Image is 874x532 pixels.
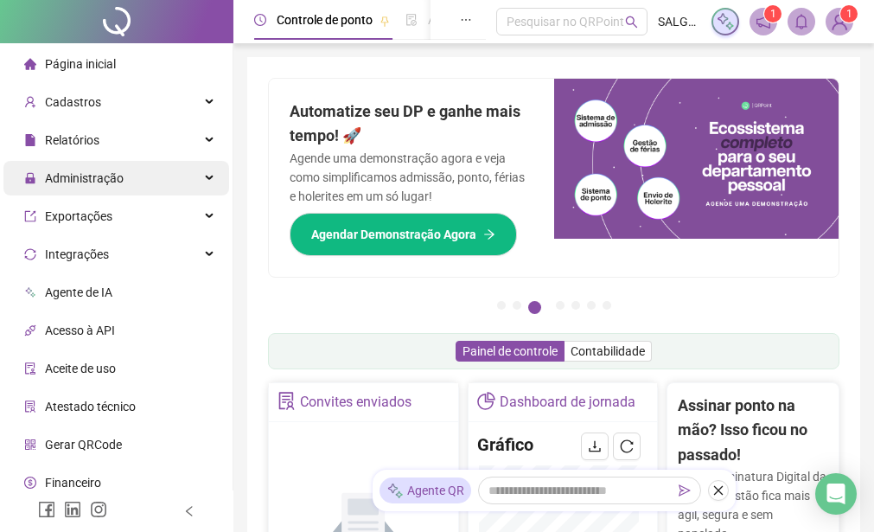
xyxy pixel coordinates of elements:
[463,344,558,358] span: Painel de controle
[45,324,115,337] span: Acesso à API
[513,301,521,310] button: 2
[24,324,36,337] span: api
[45,247,109,261] span: Integrações
[45,95,101,109] span: Cadastros
[45,171,124,185] span: Administração
[794,14,809,29] span: bell
[24,172,36,184] span: lock
[45,209,112,223] span: Exportações
[183,505,195,517] span: left
[64,501,81,518] span: linkedin
[571,301,580,310] button: 5
[290,149,533,206] p: Agende uma demonstração agora e veja como simplificamos admissão, ponto, férias e holerites em um...
[380,478,471,503] div: Agente QR
[90,501,107,518] span: instagram
[311,225,476,244] span: Agendar Demonstração Agora
[45,400,136,413] span: Atestado técnico
[500,388,635,417] div: Dashboard de jornada
[24,58,36,70] span: home
[38,501,55,518] span: facebook
[603,301,611,310] button: 7
[483,228,495,240] span: arrow-right
[45,476,101,490] span: Financeiro
[678,394,828,467] h2: Assinar ponto na mão? Isso ficou no passado!
[277,13,373,27] span: Controle de ponto
[770,8,776,20] span: 1
[846,8,852,20] span: 1
[588,439,602,453] span: download
[24,248,36,260] span: sync
[658,12,701,31] span: SALGADITUS
[716,12,735,31] img: sparkle-icon.fc2bf0ac1784a2077858766a79e2daf3.svg
[528,301,541,314] button: 3
[24,401,36,413] span: solution
[380,16,390,26] span: pushpin
[679,484,691,497] span: send
[290,213,517,256] button: Agendar Demonstração Agora
[620,439,634,453] span: reload
[497,301,506,310] button: 1
[45,362,116,375] span: Aceite de uso
[625,16,638,29] span: search
[840,5,858,22] sup: Atualize o seu contato no menu Meus Dados
[290,99,533,149] h2: Automatize seu DP e ganhe mais tempo! 🚀
[278,392,296,410] span: solution
[756,14,771,29] span: notification
[587,301,596,310] button: 6
[712,484,724,497] span: close
[405,14,418,26] span: file-done
[764,5,781,22] sup: 1
[571,344,645,358] span: Contabilidade
[477,392,495,410] span: pie-chart
[815,473,857,515] div: Open Intercom Messenger
[556,301,565,310] button: 4
[428,13,517,27] span: Admissão digital
[24,439,36,451] span: qrcode
[45,438,122,452] span: Gerar QRCode
[45,133,99,147] span: Relatórios
[24,96,36,108] span: user-add
[24,210,36,222] span: export
[45,285,112,299] span: Agente de IA
[386,482,404,500] img: sparkle-icon.fc2bf0ac1784a2077858766a79e2daf3.svg
[45,57,116,71] span: Página inicial
[300,388,411,417] div: Convites enviados
[460,14,472,26] span: ellipsis
[24,362,36,375] span: audit
[477,433,533,457] h4: Gráfico
[554,79,839,239] img: banner%2Fd57e337e-a0d3-4837-9615-f134fc33a8e6.png
[254,14,266,26] span: clock-circle
[826,9,852,35] img: 44841
[24,477,36,489] span: dollar
[24,134,36,146] span: file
